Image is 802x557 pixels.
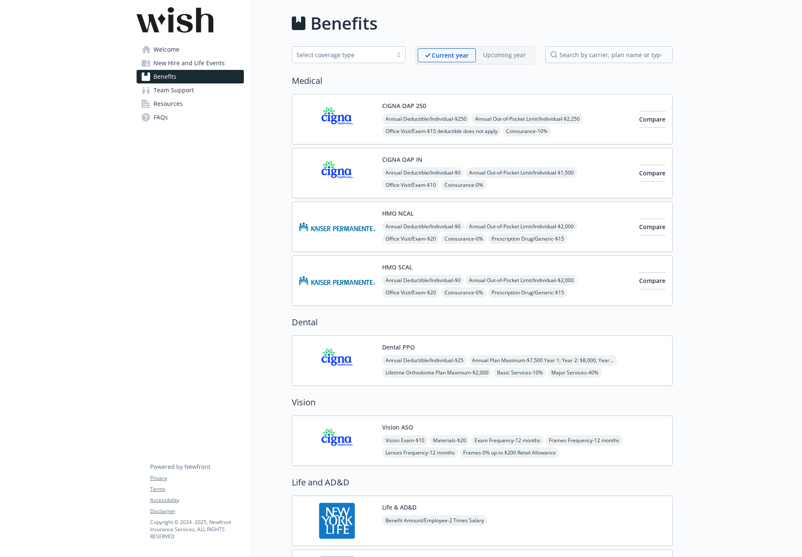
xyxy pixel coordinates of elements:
[382,343,415,352] button: Dental PPO
[150,496,243,504] a: Accessibility
[292,476,673,489] h2: Life and AD&D
[466,221,577,232] span: Annual Out-of-Pocket Limit/Individual - $2,000
[382,367,492,378] span: Lifetime Orthodontia Plan Maximum - $2,000
[137,56,244,70] a: New Hire and Life Events
[150,507,243,515] a: Disclaimer
[154,83,194,97] span: Team Support
[299,503,375,539] img: New York Life Insurance Company carrier logo
[639,219,665,236] button: Compare
[639,165,665,182] button: Compare
[292,396,673,409] h2: Vision
[299,155,375,191] img: CIGNA carrier logo
[488,233,567,244] span: Prescription Drug/Generic - $15
[154,111,168,124] span: FAQs
[299,343,375,379] img: CIGNA carrier logo
[639,277,665,285] span: Compare
[472,114,583,124] span: Annual Out-of-Pocket Limit/Individual - $2,250
[382,180,439,190] span: Office Visit/Exam - $10
[466,167,577,178] span: Annual Out-of-Pocket Limit/Individual - $1,500
[154,43,179,56] span: Welcome
[432,51,469,60] p: Current year
[382,155,422,164] button: CIGNA OAP IN
[639,115,665,123] span: Compare
[150,485,243,493] a: Terms
[382,423,413,432] button: Vision ASO
[299,263,375,299] img: Kaiser Permanente Insurance Company carrier logo
[150,474,243,482] a: Privacy
[137,70,244,83] a: Benefits
[471,435,544,446] span: Exam Frequency - 12 months
[154,56,225,70] span: New Hire and Life Events
[382,447,458,458] span: Lenses Frequency - 12 months
[476,48,533,62] span: Upcoming year
[382,263,412,272] button: HMO SCAL
[292,316,673,329] h2: Dental
[545,435,623,446] span: Frames Frequency - 12 months
[299,101,375,137] img: CIGNA carrier logo
[296,50,388,59] div: Select coverage type
[382,233,439,244] span: Office Visit/Exam - $20
[639,223,665,231] span: Compare
[494,367,546,378] span: Basic Services - 10%
[382,503,416,512] button: Life & AD&D
[292,75,673,87] h2: Medical
[382,221,464,232] span: Annual Deductible/Individual - $0
[137,97,244,111] a: Resources
[150,518,243,540] p: Copyright © 2024 - 2025 , Newfront Insurance Services, ALL RIGHTS RESERVED
[137,83,244,97] a: Team Support
[548,367,602,378] span: Major Services - 40%
[382,515,487,526] span: Benefit Amount/Employee - 2 Times Salary
[460,447,559,458] span: Frames - 0% up to $200 Retail Allowance
[441,233,486,244] span: Coinsurance - 0%
[469,355,617,366] span: Annual Plan Maximum - $7,500 Year 1; Year 2: $8,000, Year 3: $8,500, Year 4 & Beyond: $9,000
[382,275,464,285] span: Annual Deductible/Individual - $0
[382,101,426,110] button: CIGNA OAP 250
[639,169,665,177] span: Compare
[483,50,526,59] p: Upcoming year
[382,355,467,366] span: Annual Deductible/Individual - $25
[466,275,577,285] span: Annual Out-of-Pocket Limit/Individual - $2,000
[639,111,665,128] button: Compare
[382,209,414,218] button: HMO NCAL
[154,97,183,111] span: Resources
[154,70,176,83] span: Benefits
[382,126,501,136] span: Office Visit/Exam - $15 deductible does not apply
[382,114,470,124] span: Annual Deductible/Individual - $250
[299,209,375,245] img: Kaiser Permanente Insurance Company carrier logo
[441,287,486,298] span: Coinsurance - 0%
[441,180,486,190] span: Coinsurance - 0%
[299,423,375,459] img: CIGNA carrier logo
[503,126,551,136] span: Coinsurance - 10%
[137,111,244,124] a: FAQs
[137,43,244,56] a: Welcome
[488,287,567,298] span: Prescription Drug/Generic - $15
[382,287,439,298] span: Office Visit/Exam - $20
[430,435,469,446] span: Materials - $20
[310,11,377,36] h1: Benefits
[382,167,464,178] span: Annual Deductible/Individual - $0
[382,435,428,446] span: Vision Exam - $10
[545,46,673,63] input: search by carrier, plan name or type
[639,272,665,289] button: Compare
